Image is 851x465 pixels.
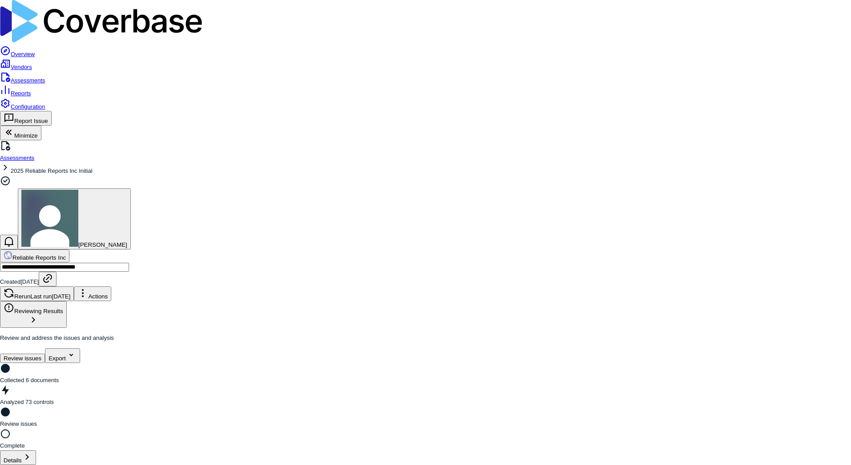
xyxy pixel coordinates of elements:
span: [PERSON_NAME] [78,241,127,248]
button: Actions [74,286,111,301]
span: Last run [DATE] [30,293,70,300]
span: Details [4,457,22,464]
span: 2025 Reliable Reports Inc Initial [11,167,93,174]
button: Export [45,348,80,363]
img: Sean Wozniak avatar [21,190,78,247]
div: Reviewing Results [4,302,63,314]
button: Copy link [39,272,57,286]
img: https://reliablereports.com/ [4,251,12,260]
button: Sean Wozniak avatar[PERSON_NAME] [18,188,131,249]
span: Reliable Reports Inc [12,254,66,261]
